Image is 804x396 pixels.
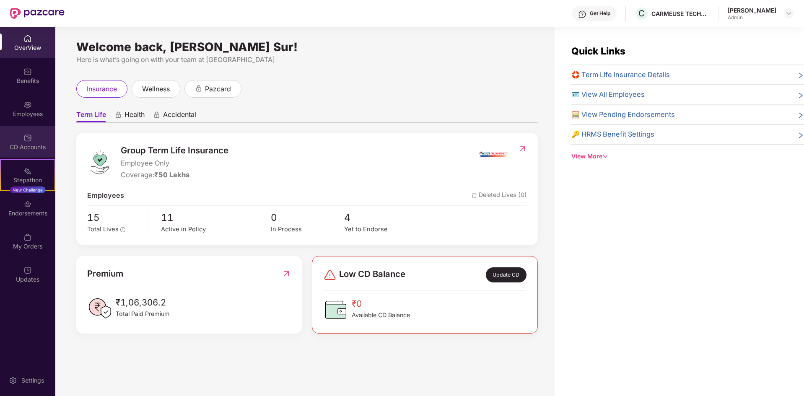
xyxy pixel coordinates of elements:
img: svg+xml;base64,PHN2ZyBpZD0iRW1wbG95ZWVzIiB4bWxucz0iaHR0cDovL3d3dy53My5vcmcvMjAwMC9zdmciIHdpZHRoPS... [23,101,32,109]
span: Available CD Balance [352,311,410,320]
img: PaidPremiumIcon [87,296,112,321]
span: 4 [344,210,418,225]
span: 11 [161,210,271,225]
span: Accidental [163,110,196,122]
span: Employee Only [121,158,228,169]
div: Stepathon [1,176,54,184]
img: svg+xml;base64,PHN2ZyBpZD0iRHJvcGRvd24tMzJ4MzIiIHhtbG5zPSJodHRwOi8vd3d3LnczLm9yZy8yMDAwL3N2ZyIgd2... [786,10,792,17]
img: svg+xml;base64,PHN2ZyBpZD0iRGFuZ2VyLTMyeDMyIiB4bWxucz0iaHR0cDovL3d3dy53My5vcmcvMjAwMC9zdmciIHdpZH... [323,268,337,282]
img: svg+xml;base64,PHN2ZyBpZD0iTXlfT3JkZXJzIiBkYXRhLW5hbWU9Ik15IE9yZGVycyIgeG1sbnM9Imh0dHA6Ly93d3cudz... [23,233,32,241]
img: svg+xml;base64,PHN2ZyBpZD0iU2V0dGluZy0yMHgyMCIgeG1sbnM9Imh0dHA6Ly93d3cudzMub3JnLzIwMDAvc3ZnIiB3aW... [9,376,17,385]
div: Yet to Endorse [344,225,418,234]
div: Settings [19,376,47,385]
img: svg+xml;base64,PHN2ZyBpZD0iSG9tZSIgeG1sbnM9Imh0dHA6Ly93d3cudzMub3JnLzIwMDAvc3ZnIiB3aWR0aD0iMjAiIG... [23,34,32,43]
span: Premium [87,267,123,280]
span: Health [124,110,145,122]
span: 15 [87,210,142,225]
img: svg+xml;base64,PHN2ZyBpZD0iQ0RfQWNjb3VudHMiIGRhdGEtbmFtZT0iQ0QgQWNjb3VudHMiIHhtbG5zPSJodHRwOi8vd3... [23,134,32,142]
img: logo [87,150,112,175]
span: Employees [87,190,124,201]
span: ₹1,06,306.2 [116,296,170,309]
img: insurerIcon [478,144,510,165]
span: down [602,153,608,159]
div: Get Help [590,10,610,17]
span: Total Lives [87,225,119,233]
div: Admin [728,14,776,21]
img: deleteIcon [472,193,477,198]
div: CARMEUSE TECHNOLOGIES INDIA PRIVATE LIMITED [651,10,710,18]
div: animation [195,85,202,92]
span: wellness [142,84,170,94]
span: 🔑 HRMS Benefit Settings [571,129,654,140]
span: 🛟 Term Life Insurance Details [571,70,670,80]
div: Here is what’s going on with your team at [GEOGRAPHIC_DATA] [76,54,538,65]
img: svg+xml;base64,PHN2ZyB4bWxucz0iaHR0cDovL3d3dy53My5vcmcvMjAwMC9zdmciIHdpZHRoPSIyMSIgaGVpZ2h0PSIyMC... [23,167,32,175]
img: RedirectIcon [282,267,291,280]
span: 🧮 View Pending Endorsements [571,109,675,120]
img: New Pazcare Logo [10,8,65,19]
div: [PERSON_NAME] [728,6,776,14]
span: 🪪 View All Employees [571,89,645,100]
img: RedirectIcon [518,145,527,153]
span: Deleted Lives (0) [472,190,527,201]
span: C [638,8,645,18]
div: animation [114,111,122,119]
span: Low CD Balance [339,267,405,282]
span: right [797,71,804,80]
div: New Challenge [10,186,45,193]
div: animation [153,111,161,119]
span: info-circle [120,227,125,232]
img: svg+xml;base64,PHN2ZyBpZD0iSGVscC0zMngzMiIgeG1sbnM9Imh0dHA6Ly93d3cudzMub3JnLzIwMDAvc3ZnIiB3aWR0aD... [578,10,586,18]
span: Group Term Life Insurance [121,144,228,157]
div: View More [571,152,804,161]
div: In Process [271,225,344,234]
img: CDBalanceIcon [323,297,348,322]
div: Coverage: [121,170,228,181]
span: ₹50 Lakhs [154,171,189,179]
span: pazcard [205,84,231,94]
span: right [797,91,804,100]
div: Welcome back, [PERSON_NAME] Sur! [76,44,538,50]
span: right [797,111,804,120]
span: Total Paid Premium [116,309,170,318]
img: svg+xml;base64,PHN2ZyBpZD0iRW5kb3JzZW1lbnRzIiB4bWxucz0iaHR0cDovL3d3dy53My5vcmcvMjAwMC9zdmciIHdpZH... [23,200,32,208]
span: 0 [271,210,344,225]
span: Term Life [76,110,106,122]
span: right [797,131,804,140]
div: Active in Policy [161,225,271,234]
span: ₹0 [352,297,410,311]
span: Quick Links [571,45,625,57]
img: svg+xml;base64,PHN2ZyBpZD0iVXBkYXRlZCIgeG1sbnM9Imh0dHA6Ly93d3cudzMub3JnLzIwMDAvc3ZnIiB3aWR0aD0iMj... [23,266,32,274]
img: svg+xml;base64,PHN2ZyBpZD0iQmVuZWZpdHMiIHhtbG5zPSJodHRwOi8vd3d3LnczLm9yZy8yMDAwL3N2ZyIgd2lkdGg9Ij... [23,67,32,76]
div: Update CD [486,267,526,282]
span: insurance [87,84,117,94]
